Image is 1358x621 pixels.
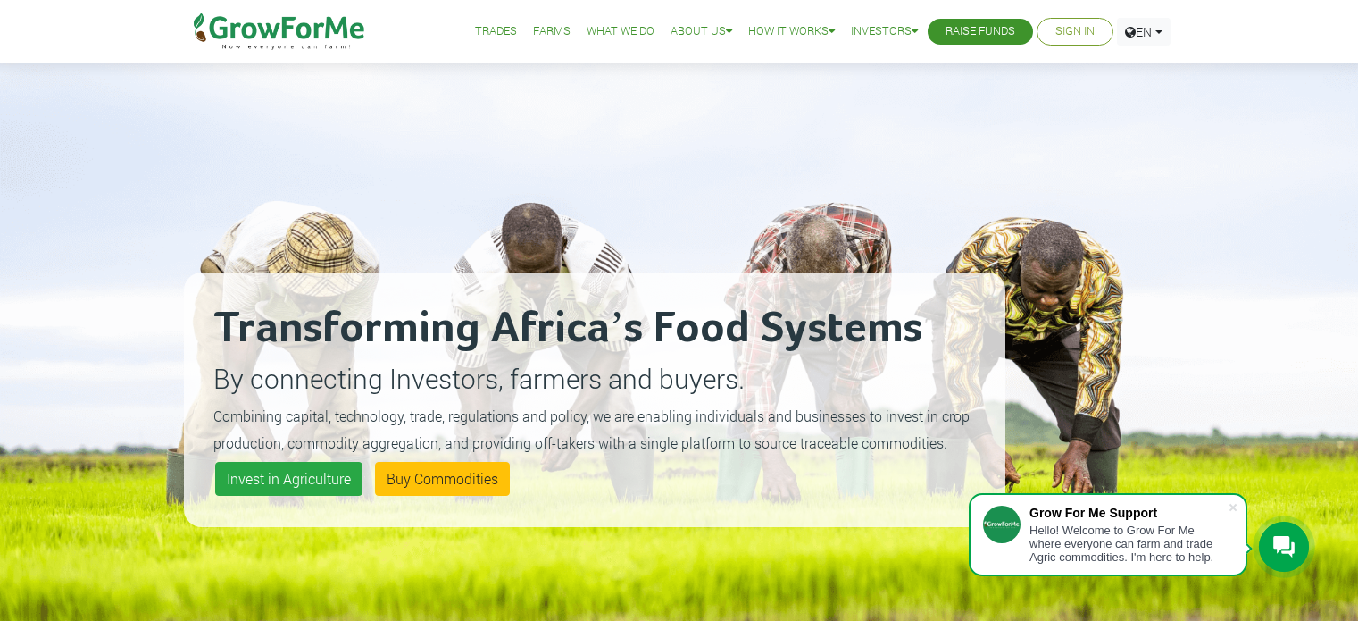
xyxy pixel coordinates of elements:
div: Grow For Me Support [1029,506,1228,520]
a: Invest in Agriculture [215,462,362,496]
a: Trades [475,22,517,41]
a: How it Works [748,22,835,41]
a: Buy Commodities [375,462,510,496]
div: Hello! Welcome to Grow For Me where everyone can farm and trade Agric commodities. I'm here to help. [1029,524,1228,564]
small: Combining capital, technology, trade, regulations and policy, we are enabling individuals and bus... [213,407,970,452]
a: Farms [533,22,571,41]
a: Sign In [1055,22,1095,41]
a: About Us [671,22,732,41]
a: Raise Funds [946,22,1015,41]
p: By connecting Investors, farmers and buyers. [213,358,976,399]
a: EN [1117,18,1171,46]
a: Investors [851,22,918,41]
h2: Transforming Africa’s Food Systems [213,302,976,356]
a: What We Do [587,22,654,41]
